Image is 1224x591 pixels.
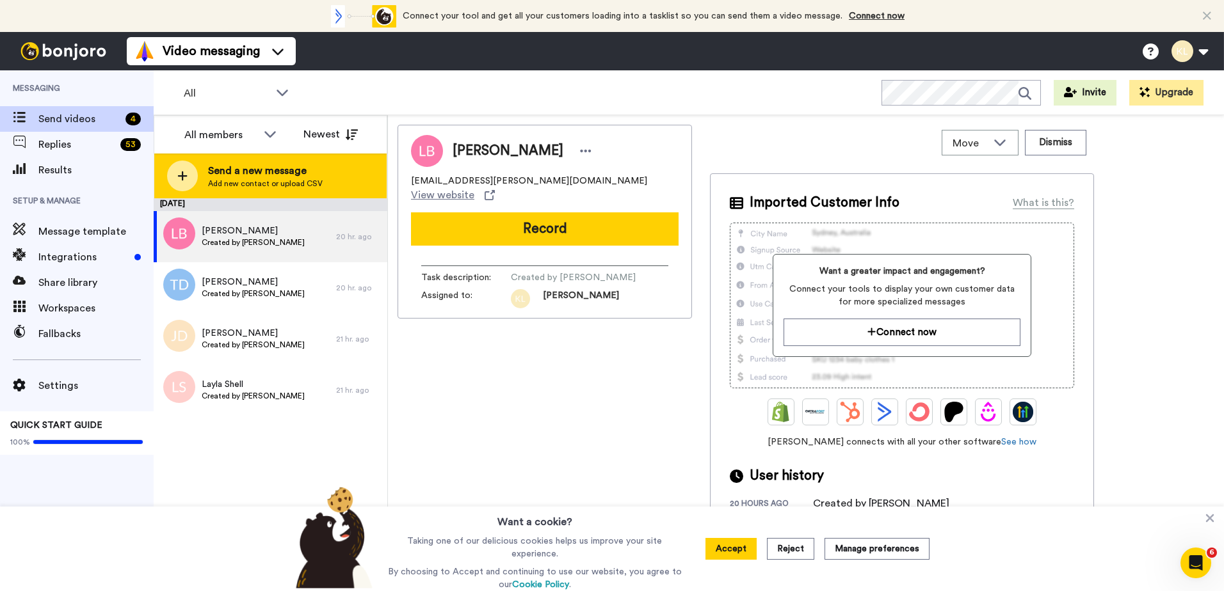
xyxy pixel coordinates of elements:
[208,163,323,178] span: Send a new message
[163,42,260,60] span: Video messaging
[1129,80,1204,106] button: Upgrade
[38,378,154,393] span: Settings
[202,237,305,248] span: Created by [PERSON_NAME]
[163,320,195,352] img: jd.png
[38,111,120,127] span: Send videos
[767,538,814,560] button: Reject
[38,224,154,239] span: Message template
[1054,80,1116,106] button: Invite
[294,122,367,147] button: Newest
[784,319,1020,346] button: Connect now
[543,289,619,308] span: [PERSON_NAME]
[813,496,949,511] div: Created by [PERSON_NAME]
[784,283,1020,308] span: Connect your tools to display your own customer data for more specialized messages
[208,178,323,189] span: Add new contact or upload CSV
[15,42,111,60] img: bj-logo-header-white.svg
[385,565,685,591] p: By choosing to Accept and continuing to use our website, you agree to our .
[134,41,155,61] img: vm-color.svg
[1013,402,1033,422] img: GoHighLevel
[1013,195,1074,210] div: What is this?
[784,265,1020,278] span: Want a greater impact and engagement?
[154,198,387,211] div: [DATE]
[184,127,257,143] div: All members
[411,187,474,203] span: View website
[163,217,195,249] img: lb.png
[38,249,129,265] span: Integrations
[909,402,930,422] img: ConvertKit
[511,289,530,308] img: kl.png
[411,175,647,187] span: [EMAIL_ADDRESS][PERSON_NAME][DOMAIN_NAME]
[411,187,495,203] a: View website
[1207,548,1217,558] span: 6
[336,385,381,395] div: 21 hr. ago
[1025,130,1086,155] button: Dismiss
[202,225,305,237] span: [PERSON_NAME]
[453,141,563,161] span: [PERSON_NAME]
[38,162,154,178] span: Results
[730,498,813,511] div: 20 hours ago
[326,5,396,28] div: animation
[805,402,826,422] img: Ontraport
[421,271,511,284] span: Task description :
[840,402,860,422] img: Hubspot
[163,371,195,403] img: ls.png
[825,538,930,560] button: Manage preferences
[849,12,905,20] a: Connect now
[750,193,899,212] span: Imported Customer Info
[336,232,381,242] div: 20 hr. ago
[336,283,381,293] div: 20 hr. ago
[202,378,305,391] span: Layla Shell
[125,113,141,125] div: 4
[1001,437,1036,446] a: See how
[10,421,102,430] span: QUICK START GUIDE
[38,326,154,342] span: Fallbacks
[163,269,195,301] img: td.png
[705,538,757,560] button: Accept
[1180,548,1211,578] iframe: Intercom live chat
[202,340,305,350] span: Created by [PERSON_NAME]
[202,276,305,288] span: [PERSON_NAME]
[497,507,572,530] h3: Want a cookie?
[202,327,305,340] span: [PERSON_NAME]
[120,138,141,151] div: 53
[284,486,379,588] img: bear-with-cookie.png
[730,436,1074,448] span: [PERSON_NAME] connects with all your other software
[750,466,824,485] span: User history
[202,391,305,401] span: Created by [PERSON_NAME]
[978,402,999,422] img: Drip
[944,402,964,422] img: Patreon
[411,212,679,246] button: Record
[511,271,636,284] span: Created by [PERSON_NAME]
[336,334,381,344] div: 21 hr. ago
[403,12,842,20] span: Connect your tool and get all your customers loading into a tasklist so you can send them a video...
[421,289,511,308] span: Assigned to:
[874,402,895,422] img: ActiveCampaign
[771,402,791,422] img: Shopify
[38,137,115,152] span: Replies
[202,288,305,299] span: Created by [PERSON_NAME]
[385,535,685,560] p: Taking one of our delicious cookies helps us improve your site experience.
[184,86,270,101] span: All
[38,275,154,290] span: Share library
[411,135,443,167] img: Image of Luke Broadhurst
[38,301,154,316] span: Workspaces
[953,136,987,151] span: Move
[10,437,30,447] span: 100%
[512,580,569,589] a: Cookie Policy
